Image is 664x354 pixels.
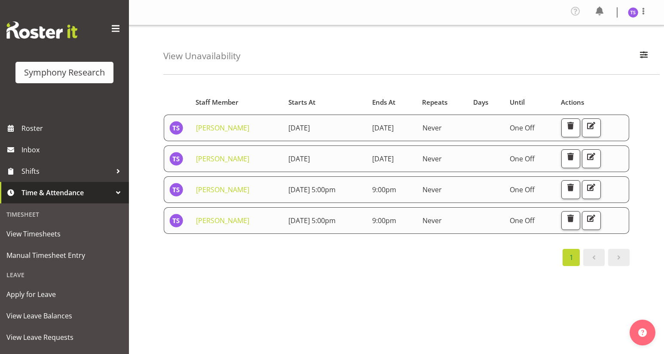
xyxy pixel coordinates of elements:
[163,51,240,61] h4: View Unavailability
[288,97,362,107] div: Starts At
[372,123,394,133] span: [DATE]
[2,305,127,327] a: View Leave Balances
[2,223,127,245] a: View Timesheets
[21,122,125,135] span: Roster
[510,97,551,107] div: Until
[6,331,122,344] span: View Leave Requests
[21,165,112,178] span: Shifts
[561,118,580,137] button: Delete Unavailability
[21,186,112,199] span: Time & Attendance
[582,149,601,168] button: Edit Unavailability
[2,266,127,284] div: Leave
[372,185,396,194] span: 9:00pm
[422,154,442,163] span: Never
[6,21,77,39] img: Rosterit website logo
[24,66,105,79] div: Symphony Research
[169,183,183,197] img: titi-strickland1975.jpg
[196,185,249,194] a: [PERSON_NAME]
[628,7,638,18] img: titi-strickland1975.jpg
[288,154,310,163] span: [DATE]
[2,327,127,348] a: View Leave Requests
[196,216,249,225] a: [PERSON_NAME]
[422,123,442,133] span: Never
[582,118,601,137] button: Edit Unavailability
[288,216,336,225] span: [DATE] 5:00pm
[638,328,647,337] img: help-xxl-2.png
[6,227,122,240] span: View Timesheets
[510,216,535,225] span: One Off
[561,211,580,230] button: Delete Unavailability
[2,245,127,266] a: Manual Timesheet Entry
[510,123,535,133] span: One Off
[2,284,127,305] a: Apply for Leave
[422,216,442,225] span: Never
[561,149,580,168] button: Delete Unavailability
[510,185,535,194] span: One Off
[422,97,463,107] div: Repeats
[169,121,183,135] img: titi-strickland1975.jpg
[372,154,394,163] span: [DATE]
[582,211,601,230] button: Edit Unavailability
[196,97,278,107] div: Staff Member
[635,47,653,66] button: Filter Employees
[561,180,580,199] button: Delete Unavailability
[6,309,122,322] span: View Leave Balances
[6,288,122,301] span: Apply for Leave
[169,214,183,227] img: titi-strickland1975.jpg
[288,123,310,133] span: [DATE]
[582,180,601,199] button: Edit Unavailability
[422,185,442,194] span: Never
[169,152,183,166] img: titi-strickland1975.jpg
[372,97,413,107] div: Ends At
[473,97,499,107] div: Days
[6,249,122,262] span: Manual Timesheet Entry
[561,97,624,107] div: Actions
[2,206,127,223] div: Timesheet
[21,143,125,156] span: Inbox
[288,185,336,194] span: [DATE] 5:00pm
[510,154,535,163] span: One Off
[196,154,249,163] a: [PERSON_NAME]
[372,216,396,225] span: 9:00pm
[196,123,249,133] a: [PERSON_NAME]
